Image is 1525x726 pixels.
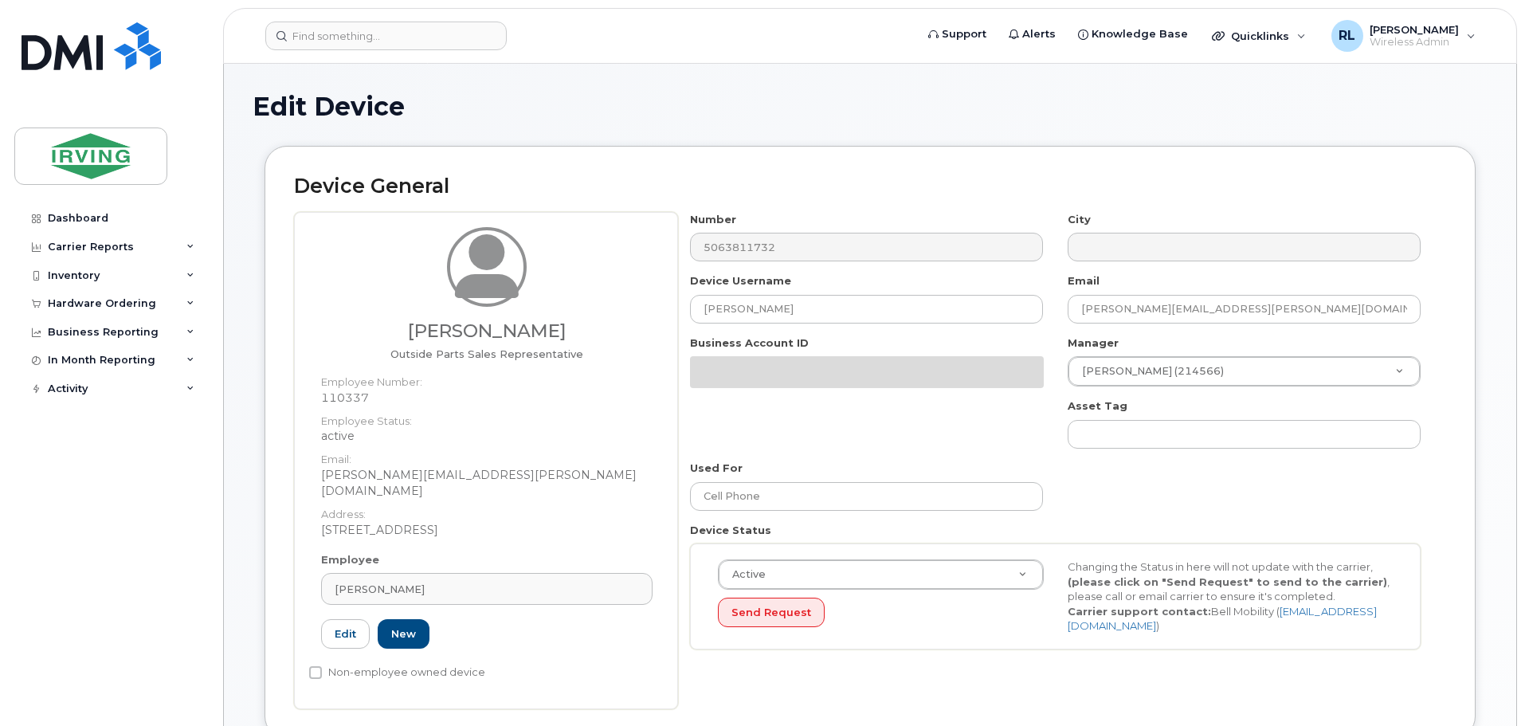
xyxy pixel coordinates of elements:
[321,367,653,390] dt: Employee Number:
[1068,273,1100,288] label: Email
[1068,605,1377,633] a: [EMAIL_ADDRESS][DOMAIN_NAME]
[719,560,1043,589] a: Active
[1056,559,1405,634] div: Changing the Status in here will not update with the carrier, , please call or email carrier to e...
[1068,212,1091,227] label: City
[690,212,736,227] label: Number
[1068,336,1119,351] label: Manager
[390,347,583,360] span: Job title
[335,582,425,597] span: [PERSON_NAME]
[378,619,429,649] a: New
[1068,357,1420,386] a: [PERSON_NAME] (214566)
[690,461,743,476] label: Used For
[1068,605,1211,618] strong: Carrier support contact:
[1072,364,1224,379] span: [PERSON_NAME] (214566)
[321,321,653,341] h3: [PERSON_NAME]
[321,428,653,444] dd: active
[321,619,370,649] a: Edit
[321,444,653,467] dt: Email:
[1068,398,1127,414] label: Asset Tag
[321,467,653,499] dd: [PERSON_NAME][EMAIL_ADDRESS][PERSON_NAME][DOMAIN_NAME]
[321,552,379,567] label: Employee
[321,573,653,605] a: [PERSON_NAME]
[690,336,809,351] label: Business Account ID
[1068,575,1387,588] strong: (please click on "Send Request" to send to the carrier)
[309,663,485,682] label: Non-employee owned device
[321,406,653,429] dt: Employee Status:
[321,499,653,522] dt: Address:
[723,567,766,582] span: Active
[321,522,653,538] dd: [STREET_ADDRESS]
[690,273,791,288] label: Device Username
[690,523,771,538] label: Device Status
[309,666,322,679] input: Non-employee owned device
[718,598,825,627] button: Send Request
[294,175,1446,198] h2: Device General
[321,390,653,406] dd: 110337
[253,92,1488,120] h1: Edit Device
